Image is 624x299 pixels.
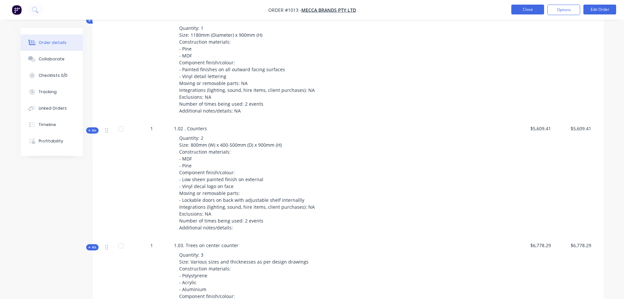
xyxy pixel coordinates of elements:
[174,242,238,248] span: 1.03. Trees on center counter
[150,242,153,249] span: 1
[150,125,153,132] span: 1
[39,56,65,62] div: Collaborate
[86,244,99,250] button: Kit
[21,84,83,100] button: Tracking
[268,7,301,13] span: Order #1013 -
[86,17,99,24] button: Kit
[547,5,580,15] button: Options
[174,125,207,132] span: 1.02 . Counters
[88,245,97,250] span: Kit
[12,5,22,15] img: Factory
[21,34,83,51] button: Order details
[21,117,83,133] button: Timeline
[583,5,616,14] button: Edit Order
[21,133,83,149] button: Profitability
[39,138,63,144] div: Profitability
[21,100,83,117] button: Linked Orders
[86,127,99,134] button: Kit
[516,125,551,132] span: $5,609.41
[88,128,97,133] span: Kit
[39,40,66,46] div: Order details
[556,125,591,132] span: $5,609.41
[39,89,57,95] div: Tracking
[301,7,356,13] a: Mecca Brands Pty Ltd
[39,73,67,78] div: Checklists 0/0
[511,5,544,14] button: Close
[179,25,315,114] span: Quantity: 1 Size: 1180mm (Diameter) x 900mm (H) Construction materials: - Pine - MDF Component fi...
[516,242,551,249] span: $6,778.29
[179,135,315,231] span: Quantity: 2 Size: 800mm (W) x 400-500mm (D) x 900mm (H) Construction materials: - MDF - Pine Comp...
[88,18,97,23] span: Kit
[556,242,591,249] span: $6,778.29
[39,122,56,128] div: Timeline
[21,51,83,67] button: Collaborate
[21,67,83,84] button: Checklists 0/0
[39,105,67,111] div: Linked Orders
